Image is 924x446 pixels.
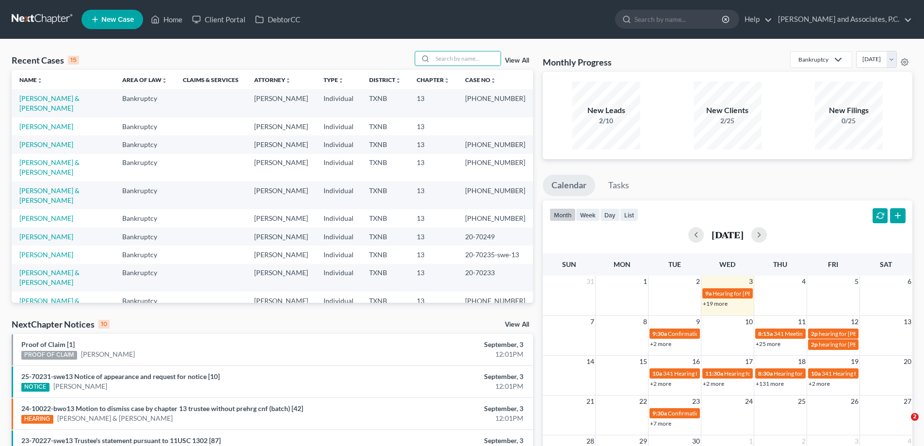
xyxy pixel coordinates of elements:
[585,276,595,287] span: 31
[911,413,919,421] span: 2
[316,246,361,264] td: Individual
[713,290,788,297] span: Hearing for [PERSON_NAME]
[490,78,496,83] i: unfold_more
[19,76,43,83] a: Nameunfold_more
[703,300,728,307] a: +19 more
[457,182,533,209] td: [PHONE_NUMBER]
[663,370,821,377] span: 341 Hearing for Enviro-Tech Complete Systems & Services, LLC
[362,413,523,423] div: 12:01PM
[811,330,818,337] span: 2p
[801,276,807,287] span: 4
[361,264,409,292] td: TXNB
[21,436,221,445] a: 23-70227-swe13 Trustee's statement pursuant to 11USC 1302 [87]
[19,297,80,314] a: [PERSON_NAME] & [PERSON_NAME]
[114,246,175,264] td: Bankruptcy
[369,76,401,83] a: Districtunfold_more
[444,78,450,83] i: unfold_more
[19,158,80,176] a: [PERSON_NAME] & [PERSON_NAME]
[246,182,316,209] td: [PERSON_NAME]
[465,76,496,83] a: Case Nounfold_more
[254,76,291,83] a: Attorneyunfold_more
[907,276,912,287] span: 6
[114,182,175,209] td: Bankruptcy
[774,370,849,377] span: Hearing for [PERSON_NAME]
[409,182,457,209] td: 13
[409,117,457,135] td: 13
[361,135,409,153] td: TXNB
[600,175,638,196] a: Tasks
[362,372,523,381] div: September, 3
[21,415,53,424] div: HEARING
[562,260,576,268] span: Sun
[12,318,110,330] div: NextChapter Notices
[543,175,595,196] a: Calendar
[719,260,735,268] span: Wed
[146,11,187,28] a: Home
[572,105,640,116] div: New Leads
[797,356,807,367] span: 18
[638,356,648,367] span: 15
[758,330,773,337] span: 8:15a
[19,214,73,222] a: [PERSON_NAME]
[21,340,75,348] a: Proof of Claim [1]
[37,78,43,83] i: unfold_more
[409,135,457,153] td: 13
[457,264,533,292] td: 20-70233
[758,370,773,377] span: 8:30a
[246,154,316,182] td: [PERSON_NAME]
[457,209,533,227] td: [PHONE_NUMBER]
[694,116,762,126] div: 2/25
[361,228,409,246] td: TXNB
[850,356,859,367] span: 19
[57,413,173,423] a: [PERSON_NAME] & [PERSON_NAME]
[409,228,457,246] td: 13
[903,316,912,328] span: 13
[457,246,533,264] td: 20-70235-swe-13
[572,116,640,126] div: 2/10
[81,349,135,359] a: [PERSON_NAME]
[316,182,361,209] td: Individual
[797,396,807,407] span: 25
[417,76,450,83] a: Chapterunfold_more
[246,292,316,319] td: [PERSON_NAME]
[21,372,220,380] a: 25-70231-swe13 Notice of appearance and request for notice [10]
[122,76,167,83] a: Area of Lawunfold_more
[744,316,754,328] span: 10
[891,413,914,436] iframe: Intercom live chat
[650,420,671,427] a: +7 more
[600,208,620,221] button: day
[362,349,523,359] div: 12:01PM
[114,89,175,117] td: Bankruptcy
[854,276,859,287] span: 5
[114,209,175,227] td: Bankruptcy
[246,117,316,135] td: [PERSON_NAME]
[703,380,724,387] a: +2 more
[797,316,807,328] span: 11
[773,260,787,268] span: Thu
[409,209,457,227] td: 13
[246,89,316,117] td: [PERSON_NAME]
[638,396,648,407] span: 22
[705,370,723,377] span: 11:30a
[744,356,754,367] span: 17
[21,404,303,413] a: 24-10022-bwo13 Motion to dismiss case by chapter 13 trustee without prehrg cnf (batch) [42]
[53,381,107,391] a: [PERSON_NAME]
[409,154,457,182] td: 13
[409,292,457,319] td: 13
[114,117,175,135] td: Bankruptcy
[19,232,73,241] a: [PERSON_NAME]
[361,292,409,319] td: TXNB
[68,56,79,65] div: 15
[668,330,829,337] span: Confirmation hearing for [PERSON_NAME] & [PERSON_NAME]
[705,290,712,297] span: 9a
[246,135,316,153] td: [PERSON_NAME]
[457,89,533,117] td: [PHONE_NUMBER]
[246,228,316,246] td: [PERSON_NAME]
[246,264,316,292] td: [PERSON_NAME]
[316,89,361,117] td: Individual
[756,340,780,347] a: +25 more
[585,356,595,367] span: 14
[543,56,612,68] h3: Monthly Progress
[880,260,892,268] span: Sat
[634,10,723,28] input: Search by name...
